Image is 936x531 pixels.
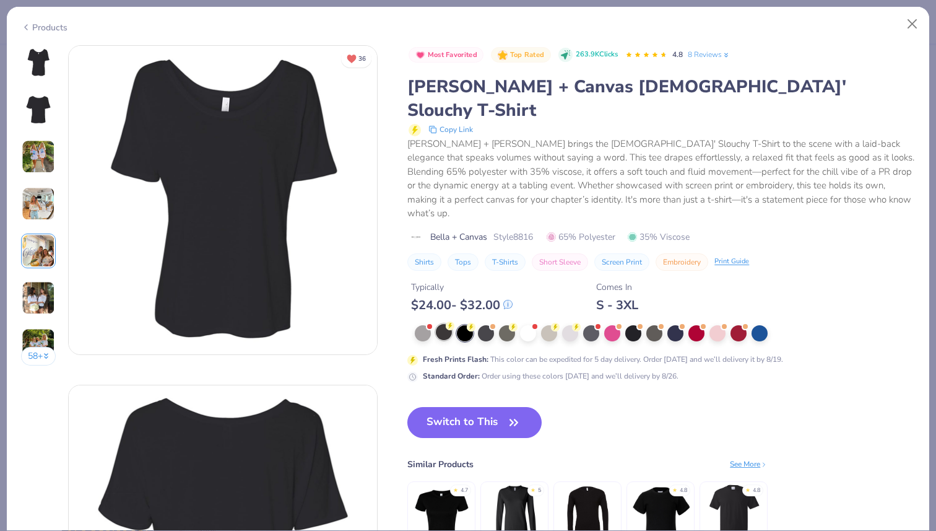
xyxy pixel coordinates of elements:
[407,232,424,242] img: brand logo
[407,407,542,438] button: Switch to This
[745,486,750,491] div: ★
[423,371,678,382] div: Order using these colors [DATE] and we’ll delivery by 8/26.
[680,486,687,495] div: 4.8
[430,230,487,244] span: Bella + Canvas
[901,12,924,36] button: Close
[596,281,638,294] div: Comes In
[21,21,67,34] div: Products
[576,50,618,60] span: 263.9K Clicks
[493,230,533,244] span: Style 8816
[491,47,550,63] button: Badge Button
[461,486,468,495] div: 4.7
[22,234,55,268] img: User generated content
[24,95,53,125] img: Back
[341,50,371,68] button: Unlike
[24,48,53,77] img: Front
[531,486,535,491] div: ★
[415,50,425,60] img: Most Favorited sort
[22,328,55,362] img: User generated content
[547,230,615,244] span: 65% Polyester
[672,486,677,491] div: ★
[22,281,55,315] img: User generated content
[672,50,683,59] span: 4.8
[532,253,588,271] button: Short Sleeve
[69,46,377,354] img: Front
[688,49,730,60] a: 8 Reviews
[453,486,458,491] div: ★
[428,51,477,58] span: Most Favorited
[730,459,768,470] div: See More
[407,458,474,471] div: Similar Products
[423,354,488,364] strong: Fresh Prints Flash :
[423,354,783,365] div: This color can be expedited for 5 day delivery. Order [DATE] and we’ll delivery it by 8/19.
[358,56,366,62] span: 36
[407,253,441,271] button: Shirts
[411,281,513,294] div: Typically
[753,486,760,495] div: 4.8
[656,253,708,271] button: Embroidery
[538,486,541,495] div: 5
[407,137,915,221] div: [PERSON_NAME] + [PERSON_NAME] brings the [DEMOGRAPHIC_DATA]' Slouchy T-Shirt to the scene with a ...
[714,257,749,267] div: Print Guide
[498,50,508,60] img: Top Rated sort
[594,253,649,271] button: Screen Print
[625,45,667,65] div: 4.8 Stars
[596,297,638,313] div: S - 3XL
[425,122,477,137] button: copy to clipboard
[22,187,55,221] img: User generated content
[409,47,483,63] button: Badge Button
[510,51,545,58] span: Top Rated
[628,230,690,244] span: 35% Viscose
[407,75,915,122] div: [PERSON_NAME] + Canvas [DEMOGRAPHIC_DATA]' Slouchy T-Shirt
[21,347,56,366] button: 58+
[22,140,55,173] img: User generated content
[411,297,513,313] div: $ 24.00 - $ 32.00
[423,371,480,381] strong: Standard Order :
